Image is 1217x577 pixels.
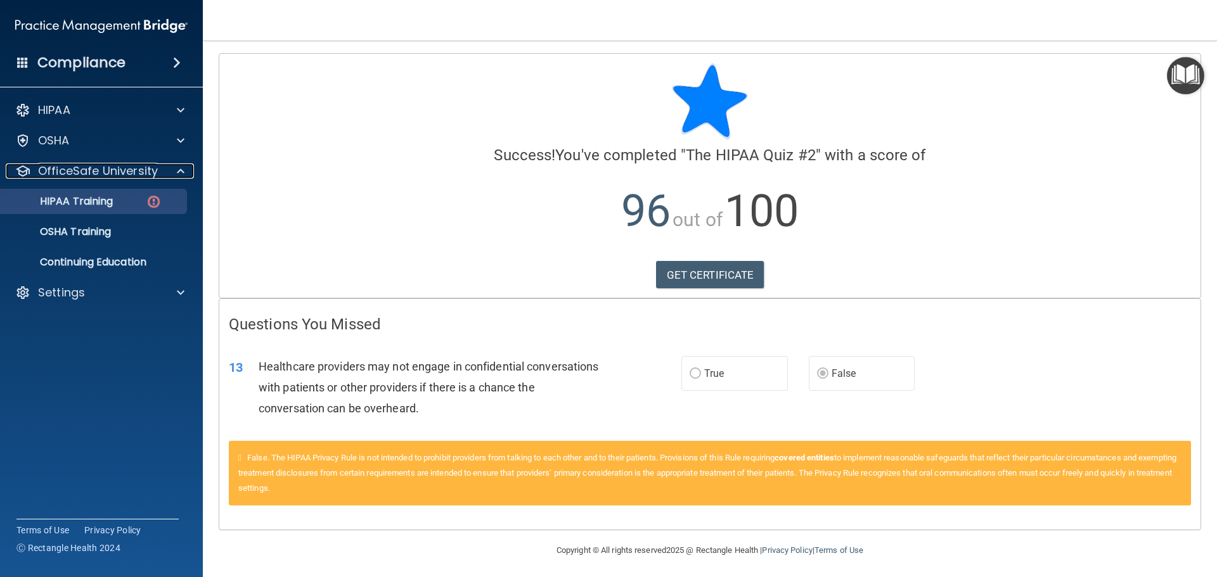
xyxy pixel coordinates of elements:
img: blue-star-rounded.9d042014.png [672,63,748,139]
a: Terms of Use [16,524,69,536]
input: True [690,369,701,379]
span: out of [673,208,723,231]
span: Ⓒ Rectangle Health 2024 [16,542,120,554]
a: Settings [15,285,184,300]
a: Terms of Use [815,545,863,555]
p: HIPAA [38,103,70,118]
span: False. The HIPAA Privacy Rule is not intended to prohibit providers from talking to each other an... [238,453,1176,493]
p: HIPAA Training [8,195,113,208]
p: Settings [38,285,85,300]
span: 100 [724,185,799,237]
a: covered entities [775,453,834,462]
a: Privacy Policy [84,524,141,536]
h4: You've completed " " with a score of [229,147,1191,163]
span: The HIPAA Quiz #2 [686,146,816,164]
span: True [704,367,724,379]
img: PMB logo [15,13,188,39]
span: Success! [494,146,555,164]
p: OfficeSafe University [38,163,158,179]
a: HIPAA [15,103,184,118]
a: Privacy Policy [762,545,812,555]
h4: Questions You Missed [229,316,1191,333]
img: danger-circle.6113f641.png [146,194,162,210]
span: 96 [621,185,671,237]
p: OSHA Training [8,225,111,238]
div: Copyright © All rights reserved 2025 @ Rectangle Health | | [479,530,941,571]
input: False [817,369,828,379]
button: Open Resource Center [1167,57,1204,94]
p: Continuing Education [8,256,181,269]
h4: Compliance [37,54,126,72]
a: OSHA [15,133,184,148]
span: False [832,367,856,379]
span: 13 [229,360,243,375]
a: GET CERTIFICATE [656,261,764,289]
span: Healthcare providers may not engage in confidential conversations with patients or other provider... [259,360,599,415]
p: OSHA [38,133,70,148]
a: OfficeSafe University [15,163,184,179]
